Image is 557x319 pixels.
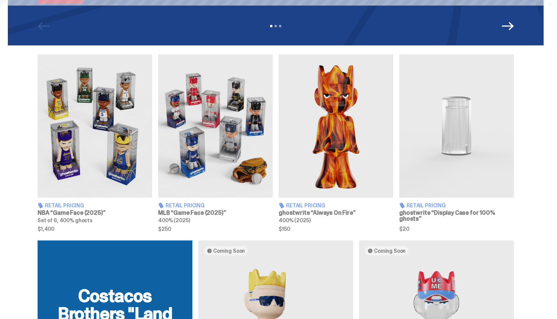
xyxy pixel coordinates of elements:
[38,210,152,216] h3: NBA “Game Face (2025)”
[399,210,514,222] h3: ghostwrite “Display Case for 100% ghosts”
[374,248,406,254] span: Coming Soon
[275,25,277,27] button: View slide 2
[45,203,84,208] span: Retail Pricing
[158,226,273,232] span: $250
[407,203,446,208] span: Retail Pricing
[399,54,514,232] a: Display Case for 100% ghosts Retail Pricing
[279,25,281,27] button: View slide 3
[399,226,514,232] span: $20
[158,54,273,198] img: Game Face (2025)
[279,226,393,232] span: $150
[279,217,310,224] span: 400% (2025)
[279,210,393,216] h3: ghostwrite “Always On Fire”
[279,54,393,198] img: Always On Fire
[270,25,272,27] button: View slide 1
[38,54,152,198] img: Game Face (2025)
[158,210,273,216] h3: MLB “Game Face (2025)”
[166,203,205,208] span: Retail Pricing
[286,203,325,208] span: Retail Pricing
[158,217,190,224] span: 400% (2025)
[399,54,514,198] img: Display Case for 100% ghosts
[502,20,514,32] button: Next
[38,217,93,224] span: Set of 6, 400% ghosts
[213,248,245,254] span: Coming Soon
[279,54,393,232] a: Always On Fire Retail Pricing
[158,54,273,232] a: Game Face (2025) Retail Pricing
[38,54,152,232] a: Game Face (2025) Retail Pricing
[38,226,152,232] span: $1,400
